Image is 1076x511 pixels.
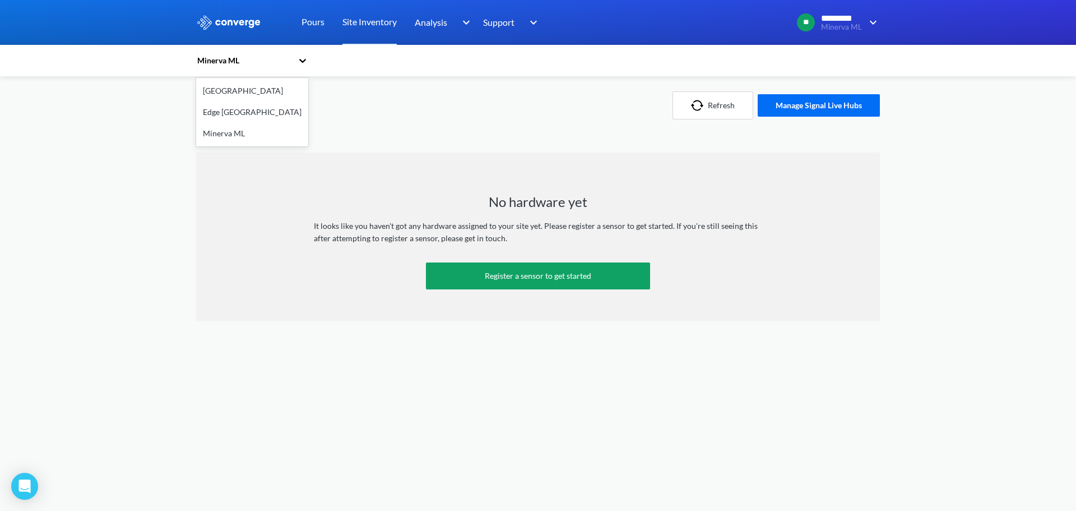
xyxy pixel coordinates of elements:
div: Minerva ML [196,54,293,67]
div: It looks like you haven't got any hardware assigned to your site yet. Please register a sensor to... [314,220,762,245]
button: Refresh [672,91,753,119]
img: downArrow.svg [455,16,473,29]
span: Support [483,15,514,29]
h1: No hardware yet [489,193,587,211]
div: Edge [GEOGRAPHIC_DATA] [196,102,308,123]
img: downArrow.svg [522,16,540,29]
button: Manage Signal Live Hubs [758,94,880,117]
img: downArrow.svg [862,16,880,29]
img: logo_ewhite.svg [196,15,261,30]
div: [GEOGRAPHIC_DATA] [196,80,308,102]
div: Open Intercom Messenger [11,473,38,500]
span: Minerva ML [821,23,862,31]
a: Register a sensor to get started [426,263,650,289]
div: Minerva ML [196,123,308,144]
img: icon-refresh.svg [691,100,708,111]
span: Analysis [415,15,447,29]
